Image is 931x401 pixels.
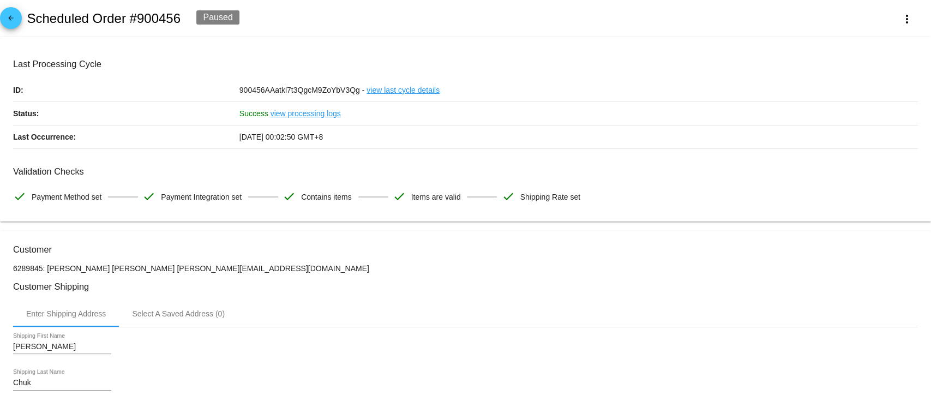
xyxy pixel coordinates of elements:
h3: Validation Checks [13,166,918,177]
h3: Last Processing Cycle [13,59,918,69]
input: Shipping Last Name [13,379,111,387]
a: view processing logs [271,102,341,125]
div: Enter Shipping Address [26,309,106,318]
a: view last cycle details [367,79,440,101]
p: 6289845: [PERSON_NAME] [PERSON_NAME] [PERSON_NAME][EMAIL_ADDRESS][DOMAIN_NAME] [13,264,918,273]
h3: Customer Shipping [13,282,918,292]
span: Items are valid [411,185,461,208]
span: Payment Method set [32,185,101,208]
div: Paused [196,10,239,25]
mat-icon: check [393,190,406,203]
mat-icon: more_vert [900,13,914,26]
span: Payment Integration set [161,185,242,208]
input: Shipping First Name [13,343,111,351]
p: Last Occurrence: [13,125,239,148]
span: Contains items [301,185,352,208]
span: Success [239,109,268,118]
p: ID: [13,79,239,101]
span: Shipping Rate set [520,185,580,208]
mat-icon: check [142,190,155,203]
mat-icon: check [283,190,296,203]
p: Status: [13,102,239,125]
mat-icon: arrow_back [4,14,17,27]
span: 900456AAatkl7t3QgcM9ZoYbV3Qg - [239,86,365,94]
div: Select A Saved Address (0) [132,309,225,318]
mat-icon: check [501,190,514,203]
mat-icon: check [13,190,26,203]
span: [DATE] 00:02:50 GMT+8 [239,133,323,141]
h2: Scheduled Order #900456 [27,11,181,26]
h3: Customer [13,244,918,255]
